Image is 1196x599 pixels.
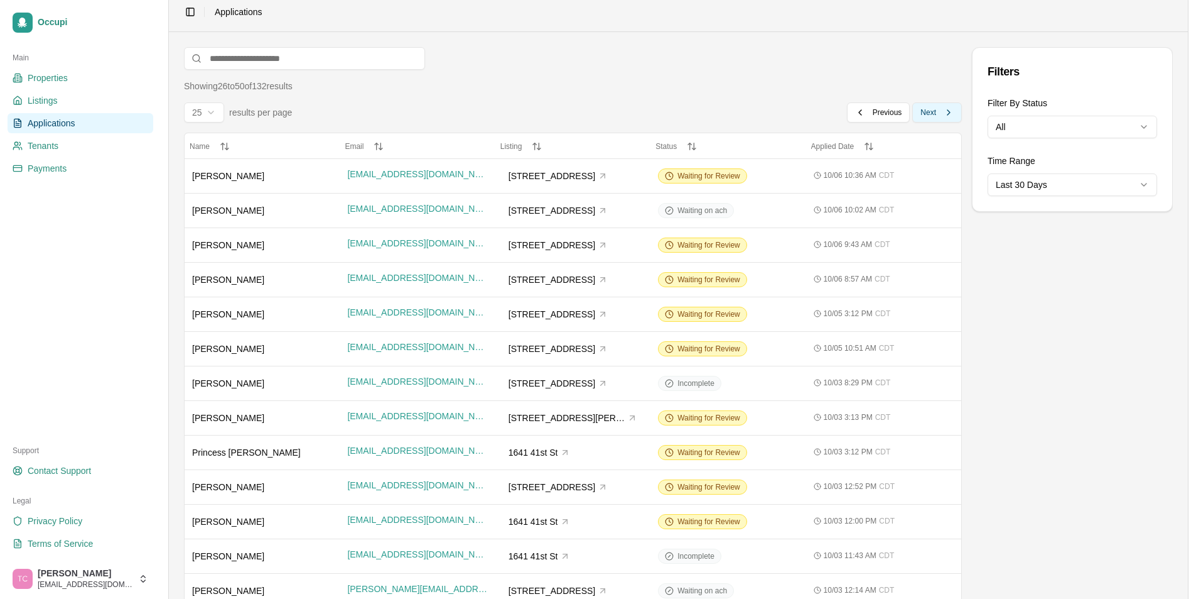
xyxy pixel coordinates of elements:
a: Applications [8,113,153,133]
span: [EMAIL_ADDRESS][DOMAIN_NAME] [347,168,487,180]
span: CDT [879,205,895,215]
span: 10/06 8:57 AM [824,274,872,284]
button: [STREET_ADDRESS] [503,374,613,393]
span: [PERSON_NAME] [192,171,264,181]
span: [EMAIL_ADDRESS][DOMAIN_NAME] [347,341,487,353]
span: [STREET_ADDRESS] [509,170,595,182]
span: Applications [28,117,75,129]
span: Properties [28,72,68,84]
span: [EMAIL_ADDRESS][DOMAIN_NAME] [347,202,487,215]
span: Incomplete [677,378,714,388]
div: Main [8,48,153,68]
span: [EMAIL_ADDRESS][DOMAIN_NAME] [347,410,487,422]
label: Time Range [988,156,1035,166]
span: CDT [879,516,895,526]
label: Filter By Status [988,98,1047,108]
span: Waiting for Review [677,482,740,492]
span: [STREET_ADDRESS] [509,585,595,597]
span: 10/03 3:12 PM [824,447,873,457]
button: [STREET_ADDRESS] [503,478,613,497]
span: [EMAIL_ADDRESS][DOMAIN_NAME] [347,272,487,284]
span: [PERSON_NAME] [192,275,264,285]
span: CDT [875,412,891,422]
span: Waiting on ach [677,586,727,596]
span: [EMAIL_ADDRESS][DOMAIN_NAME] [347,444,487,457]
span: Waiting for Review [677,240,740,250]
span: [PERSON_NAME] [192,240,264,250]
span: 1641 41st St [509,550,558,563]
span: [EMAIL_ADDRESS][DOMAIN_NAME] [347,237,487,250]
span: CDT [879,551,895,561]
a: Tenants [8,136,153,156]
a: Payments [8,158,153,179]
span: Contact Support [28,464,91,477]
a: Occupi [8,8,153,38]
button: Applied Date [811,141,956,151]
span: Email [345,142,364,151]
span: [EMAIL_ADDRESS][DOMAIN_NAME] [347,306,487,319]
span: Waiting for Review [677,171,740,181]
span: [STREET_ADDRESS] [509,308,595,321]
span: Princess [PERSON_NAME] [192,448,301,458]
span: CDT [879,343,895,353]
span: Status [655,142,677,151]
button: [STREET_ADDRESS] [503,305,613,324]
span: [PERSON_NAME] [192,413,264,423]
span: [STREET_ADDRESS] [509,204,595,217]
button: 1641 41st St [503,512,576,531]
span: CDT [875,378,891,388]
span: [PERSON_NAME] [192,517,264,527]
span: 10/03 8:29 PM [824,378,873,388]
span: 10/03 12:00 PM [824,516,877,526]
span: [PERSON_NAME] [192,206,264,216]
span: [PERSON_NAME] [38,568,133,580]
span: [PERSON_NAME] [192,378,264,388]
button: Next [912,102,962,123]
button: Status [655,141,800,151]
span: 10/06 10:36 AM [824,170,876,180]
button: Name [190,141,335,151]
span: 10/03 12:14 AM [824,585,876,595]
span: 10/05 10:51 AM [824,343,876,353]
span: 10/06 10:02 AM [824,205,876,215]
span: Applications [215,6,262,18]
button: [STREET_ADDRESS] [503,339,613,358]
a: Privacy Policy [8,511,153,531]
span: CDT [875,239,890,250]
span: Privacy Policy [28,515,82,527]
span: CDT [879,170,895,180]
span: 10/03 11:43 AM [824,551,876,561]
img: Trudy Childers [13,569,33,589]
span: [PERSON_NAME] [192,482,264,492]
button: [STREET_ADDRESS] [503,236,613,255]
span: [STREET_ADDRESS][PERSON_NAME] [509,412,625,424]
span: CDT [875,309,891,319]
span: 10/03 3:13 PM [824,412,873,422]
span: Waiting for Review [677,448,740,458]
span: Name [190,142,210,151]
span: Previous [873,107,902,118]
span: Listing [500,142,522,151]
button: [STREET_ADDRESS] [503,167,613,185]
button: Previous [847,102,910,123]
span: Waiting for Review [677,344,740,354]
span: Waiting on ach [677,206,727,216]
span: 10/03 12:52 PM [824,481,877,492]
span: CDT [879,585,895,595]
span: [STREET_ADDRESS] [509,273,595,286]
span: [PERSON_NAME] [192,344,264,354]
span: CDT [875,447,891,457]
nav: breadcrumb [215,6,262,18]
span: [STREET_ADDRESS] [509,481,595,493]
span: [EMAIL_ADDRESS][DOMAIN_NAME] [347,548,487,561]
span: Waiting for Review [677,309,740,319]
button: Listing [500,141,645,151]
button: [STREET_ADDRESS] [503,270,613,289]
span: [STREET_ADDRESS] [509,239,595,251]
span: Terms of Service [28,537,93,550]
span: Applied Date [811,142,854,151]
span: Next [920,107,936,118]
span: 10/06 9:43 AM [824,239,872,250]
button: 1641 41st St [503,443,576,462]
div: Filters [988,63,1157,80]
